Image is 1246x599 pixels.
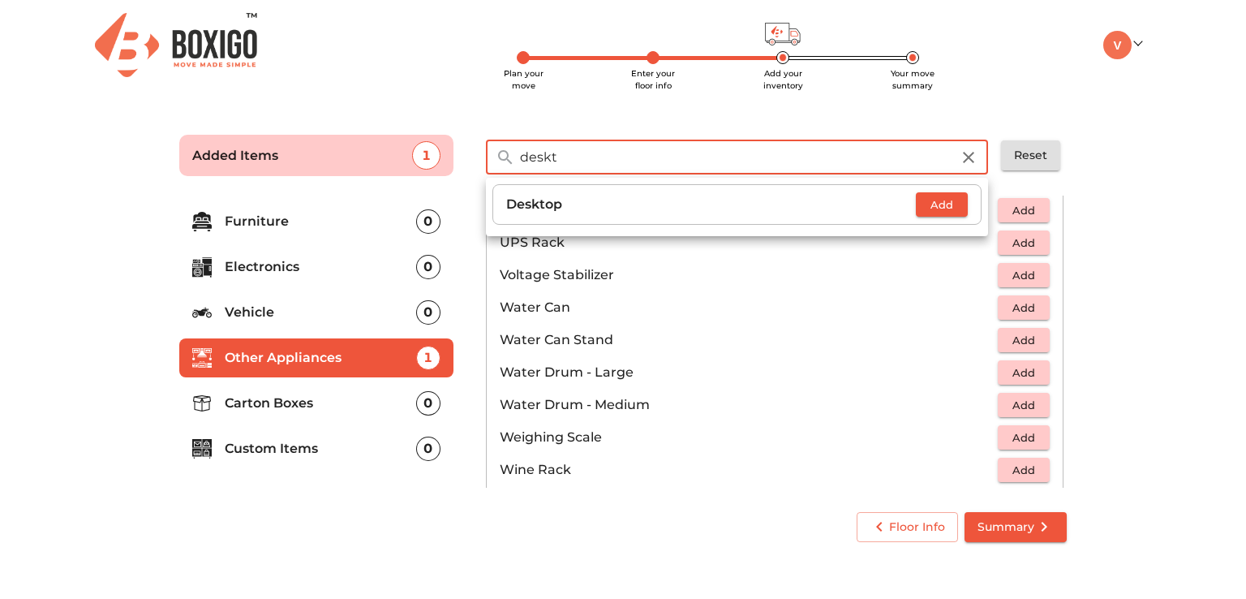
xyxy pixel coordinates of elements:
[1006,364,1042,382] span: Add
[416,300,440,325] div: 0
[1006,299,1042,317] span: Add
[924,196,960,214] span: Add
[1006,429,1042,447] span: Add
[95,13,257,77] img: Boxigo
[510,140,960,175] input: Search Inventory
[1014,145,1047,166] span: Reset
[916,192,968,218] button: Add
[965,512,1067,542] button: Summary
[225,212,416,231] p: Furniture
[1006,461,1042,480] span: Add
[1006,396,1042,415] span: Add
[416,437,440,461] div: 0
[500,233,998,252] p: UPS Rack
[500,330,998,350] p: Water Can Stand
[998,328,1050,353] button: Add
[998,458,1050,483] button: Add
[998,295,1050,321] button: Add
[225,348,416,368] p: Other Appliances
[225,303,416,322] p: Vehicle
[998,425,1050,450] button: Add
[1006,201,1042,220] span: Add
[506,195,916,214] p: Desktop
[416,391,440,416] div: 0
[1006,266,1042,285] span: Add
[500,428,998,447] p: Weighing Scale
[500,363,998,382] p: Water Drum - Large
[416,255,440,279] div: 0
[412,141,440,170] div: 1
[870,517,945,537] span: Floor Info
[998,231,1050,256] button: Add
[998,198,1050,223] button: Add
[857,512,958,542] button: Floor Info
[500,395,998,415] p: Water Drum - Medium
[998,393,1050,418] button: Add
[416,346,440,370] div: 1
[500,298,998,317] p: Water Can
[500,460,998,480] p: Wine Rack
[998,263,1050,288] button: Add
[225,439,416,459] p: Custom Items
[192,146,412,166] p: Added Items
[1006,331,1042,350] span: Add
[891,68,934,91] span: Your move summary
[763,68,803,91] span: Add your inventory
[504,68,544,91] span: Plan your move
[631,68,675,91] span: Enter your floor info
[416,209,440,234] div: 0
[1001,140,1060,170] button: Reset
[500,265,998,285] p: Voltage Stabilizer
[225,394,416,413] p: Carton Boxes
[225,257,416,277] p: Electronics
[977,517,1054,537] span: Summary
[998,360,1050,386] button: Add
[1006,234,1042,252] span: Add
